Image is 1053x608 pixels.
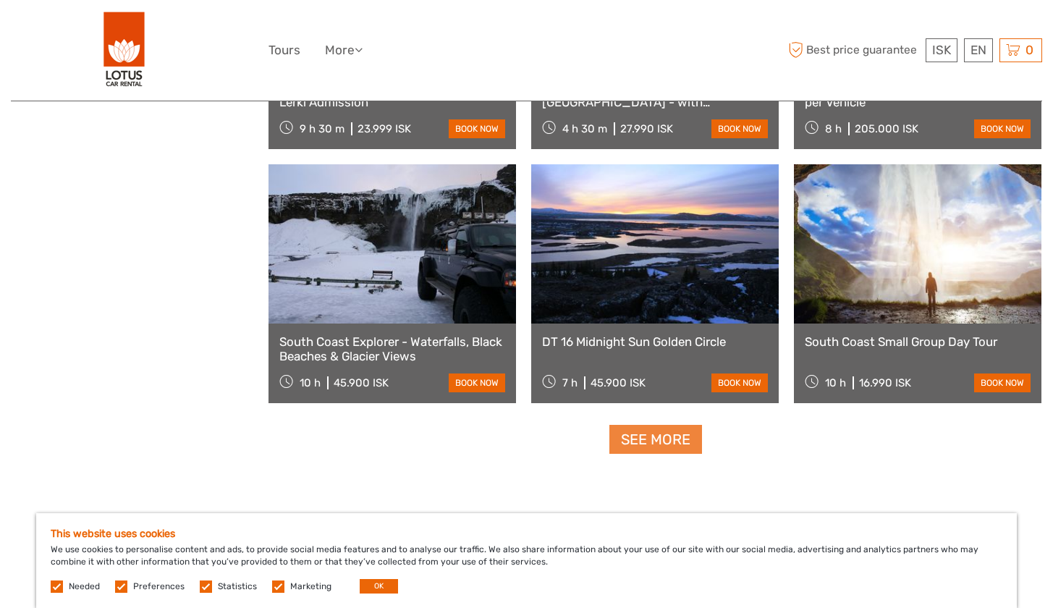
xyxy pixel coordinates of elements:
a: book now [711,373,768,392]
button: OK [360,579,398,594]
span: 7 h [562,376,578,389]
a: More [325,40,363,61]
span: 8 h [825,122,842,135]
span: 10 h [300,376,321,389]
span: 4 h 30 m [562,122,607,135]
p: We're away right now. Please check back later! [20,25,164,37]
button: Open LiveChat chat widget [166,22,184,40]
a: DT 16 Midnight Sun Golden Circle [542,334,768,349]
div: 45.900 ISK [591,376,646,389]
div: EN [964,38,993,62]
span: 0 [1023,43,1036,57]
div: 205.000 ISK [855,122,918,135]
img: 443-e2bd2384-01f0-477a-b1bf-f993e7f52e7d_logo_big.png [103,11,145,90]
h5: This website uses cookies [51,528,1002,540]
a: South Coast Explorer - Waterfalls, Black Beaches & Glacier Views [279,334,505,364]
div: 45.900 ISK [334,376,389,389]
div: 16.990 ISK [859,376,911,389]
a: book now [711,119,768,138]
div: We use cookies to personalise content and ads, to provide social media features and to analyse ou... [36,513,1017,608]
div: 27.990 ISK [620,122,673,135]
label: Marketing [290,580,331,593]
span: ISK [932,43,951,57]
a: book now [974,119,1031,138]
a: South Coast Small Group Day Tour [805,334,1031,349]
label: Statistics [218,580,257,593]
span: Best price guarantee [785,38,922,62]
a: book now [449,119,505,138]
div: 23.999 ISK [358,122,411,135]
label: Needed [69,580,100,593]
a: book now [449,373,505,392]
a: Tours [268,40,300,61]
a: book now [974,373,1031,392]
span: 9 h 30 m [300,122,344,135]
span: 10 h [825,376,846,389]
label: Preferences [133,580,185,593]
a: See more [609,425,702,455]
